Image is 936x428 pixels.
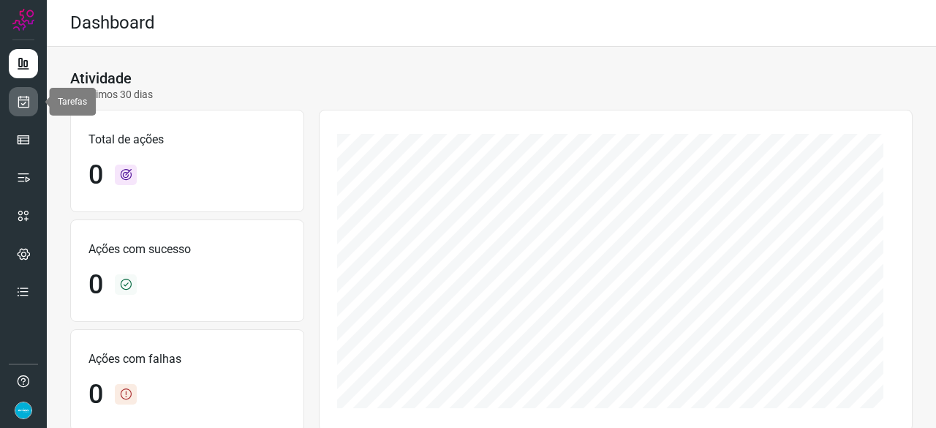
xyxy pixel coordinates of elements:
img: Logo [12,9,34,31]
p: Últimos 30 dias [70,87,153,102]
h1: 0 [88,269,103,301]
p: Ações com falhas [88,350,286,368]
h1: 0 [88,379,103,410]
h3: Atividade [70,70,132,87]
p: Total de ações [88,131,286,149]
p: Ações com sucesso [88,241,286,258]
h2: Dashboard [70,12,155,34]
h1: 0 [88,159,103,191]
span: Tarefas [58,97,87,107]
img: 4352b08165ebb499c4ac5b335522ff74.png [15,402,32,419]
